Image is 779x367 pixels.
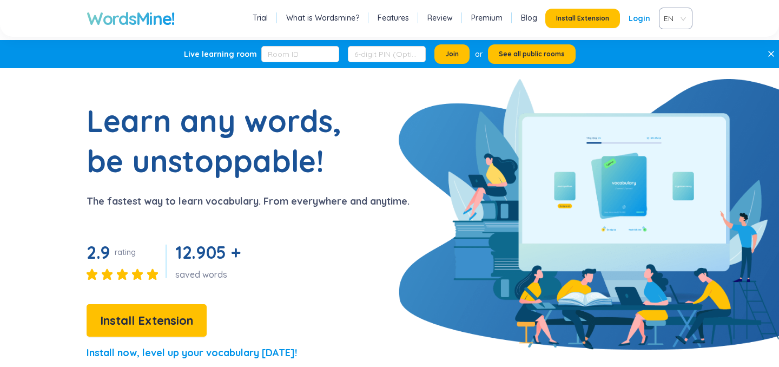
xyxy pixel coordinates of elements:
a: Review [427,12,453,23]
p: Install now, level up your vocabulary [DATE]! [87,345,297,361]
button: Install Extension [87,304,207,337]
div: rating [115,247,136,258]
a: Premium [471,12,503,23]
button: Install Extension [545,9,620,28]
a: Login [629,9,650,28]
span: Install Extension [100,311,193,330]
span: Install Extension [556,14,609,23]
div: Live learning room [184,49,257,60]
button: See all public rooms [488,44,576,64]
span: See all public rooms [499,50,565,58]
div: saved words [175,268,245,280]
a: Blog [521,12,537,23]
h1: Learn any words, be unstoppable! [87,101,357,181]
span: VIE [664,10,683,27]
a: WordsMine! [87,8,175,29]
span: 12.905 + [175,241,240,263]
span: 2.9 [87,241,110,263]
a: Install Extension [87,316,207,327]
button: Join [434,44,470,64]
input: 6-digit PIN (Optional) [348,46,426,62]
a: What is Wordsmine? [286,12,359,23]
span: Join [445,50,459,58]
p: The fastest way to learn vocabulary. From everywhere and anytime. [87,194,410,209]
a: Trial [253,12,268,23]
input: Room ID [261,46,339,62]
div: or [475,48,483,60]
a: Features [378,12,409,23]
